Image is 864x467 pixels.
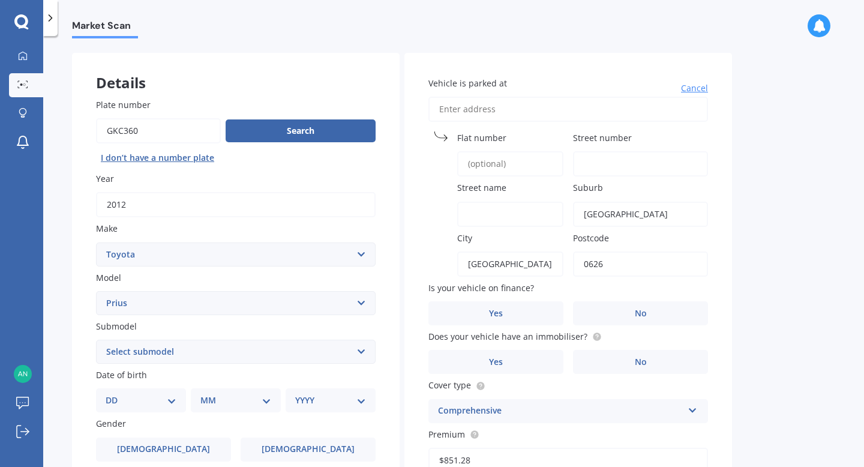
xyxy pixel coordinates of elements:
[96,418,126,430] span: Gender
[96,192,376,217] input: YYYY
[96,173,114,184] span: Year
[96,148,219,167] button: I don’t have a number plate
[428,282,534,294] span: Is your vehicle on finance?
[573,182,603,194] span: Suburb
[96,369,147,381] span: Date of birth
[573,232,609,244] span: Postcode
[489,309,503,319] span: Yes
[635,309,647,319] span: No
[262,444,355,454] span: [DEMOGRAPHIC_DATA]
[96,223,118,235] span: Make
[438,404,683,418] div: Comprehensive
[457,151,563,176] input: (optional)
[457,182,506,194] span: Street name
[681,82,708,94] span: Cancel
[457,232,472,244] span: City
[96,118,221,143] input: Enter plate number
[457,132,506,143] span: Flat number
[428,331,587,342] span: Does your vehicle have an immobiliser?
[72,20,138,36] span: Market Scan
[226,119,376,142] button: Search
[96,99,151,110] span: Plate number
[72,53,400,89] div: Details
[428,77,507,89] span: Vehicle is parked at
[14,365,32,383] img: 642ab4a94376775384d33530a510b7a9
[117,444,210,454] span: [DEMOGRAPHIC_DATA]
[428,97,708,122] input: Enter address
[573,132,632,143] span: Street number
[96,321,137,332] span: Submodel
[428,429,465,440] span: Premium
[635,357,647,367] span: No
[428,380,471,391] span: Cover type
[96,272,121,283] span: Model
[489,357,503,367] span: Yes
